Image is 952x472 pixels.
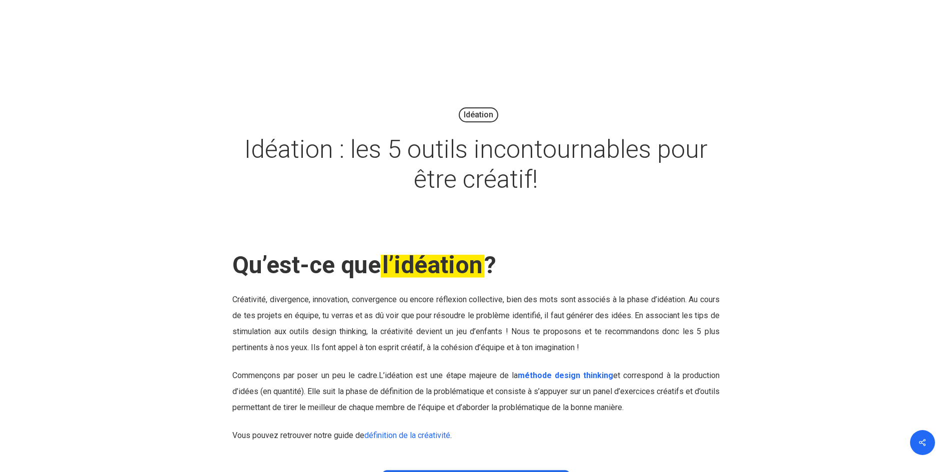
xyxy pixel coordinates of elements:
[518,371,613,380] a: méthode design thinking
[459,107,498,122] a: Idéation
[232,371,379,380] span: Commençons par poser un peu le cadre.
[232,251,720,280] h2: Qu’est-ce que ?
[226,124,726,204] h1: Idéation : les 5 outils incontournables pour être créatif!
[232,295,720,336] span: Créativité, divergence, innovation, convergence ou encore réflexion collective, bien des mots son...
[381,251,484,279] em: l’idéation
[364,431,450,440] a: définition de la créativité
[232,327,720,352] span: a créativité devient un jeu d’enfants ! Nous te proposons et te recommandons donc les 5 plus pert...
[232,371,720,412] span: L’idéation est une étape majeure de la et correspond à la production d’idées (en quantité). Elle ...
[232,428,720,444] p: Vous pouvez retrouver notre guide de .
